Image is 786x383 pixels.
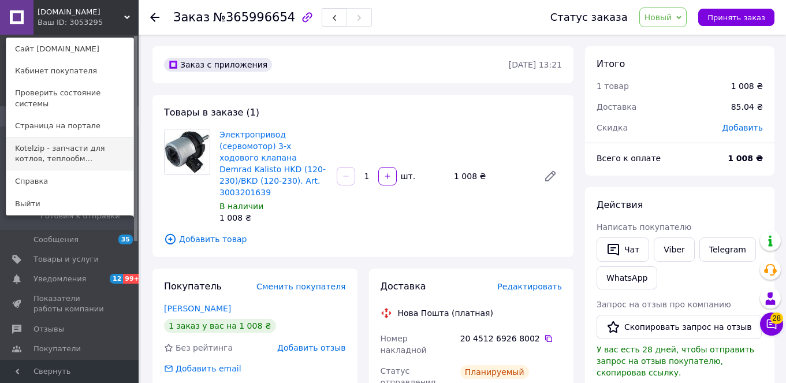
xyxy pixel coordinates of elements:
[760,313,783,336] button: Чат с покупателем28
[219,202,263,211] span: В наличии
[6,38,133,60] a: Сайт [DOMAIN_NAME]
[6,193,133,215] a: Выйти
[724,94,770,120] div: 85.04 ₴
[509,60,562,69] time: [DATE] 13:21
[164,304,231,313] a: [PERSON_NAME]
[38,17,86,28] div: Ваш ID: 3053295
[6,170,133,192] a: Справка
[597,154,661,163] span: Всего к оплате
[164,281,222,292] span: Покупатель
[497,282,562,291] span: Редактировать
[6,82,133,114] a: Проверить состояние системы
[38,7,124,17] span: vpro.com.ua
[213,10,295,24] span: №365996654
[597,58,625,69] span: Итого
[597,102,636,111] span: Доставка
[597,266,657,289] a: WhatsApp
[164,319,276,333] div: 1 заказ у вас на 1 008 ₴
[33,324,64,334] span: Отзывы
[6,115,133,137] a: Страница на портале
[219,130,326,197] a: Электропривод (сервомотор) 3-х ходового клапана Demrad Kalisto HKD (120-230)/BKD (120-230). Art. ...
[110,274,123,284] span: 12
[164,107,259,118] span: Товары в заказе (1)
[645,13,672,22] span: Новый
[460,333,562,344] div: 20 4512 6926 8002
[597,300,731,309] span: Запрос на отзыв про компанию
[597,199,643,210] span: Действия
[398,170,416,182] div: шт.
[256,282,345,291] span: Сменить покупателя
[40,211,120,221] span: Готовим к отправки
[395,307,496,319] div: Нова Пошта (платная)
[150,12,159,23] div: Вернуться назад
[164,58,272,72] div: Заказ с приложения
[460,365,529,379] div: Планируемый
[6,60,133,82] a: Кабинет покупателя
[597,345,754,377] span: У вас есть 28 дней, чтобы отправить запрос на отзыв покупателю, скопировав ссылку.
[33,293,107,314] span: Показатели работы компании
[707,13,765,22] span: Принять заказ
[770,313,783,324] span: 28
[699,237,756,262] a: Telegram
[597,237,649,262] button: Чат
[33,254,99,265] span: Товары и услуги
[118,235,133,244] span: 35
[539,165,562,188] a: Редактировать
[381,281,426,292] span: Доставка
[722,123,763,132] span: Добавить
[597,222,691,232] span: Написать покупателю
[449,168,534,184] div: 1 008 ₴
[731,80,763,92] div: 1 008 ₴
[164,233,562,246] span: Добавить товар
[33,344,81,354] span: Покупатели
[277,343,345,352] span: Добавить отзыв
[698,9,774,26] button: Принять заказ
[381,334,427,355] span: Номер накладной
[176,343,233,352] span: Без рейтинга
[33,274,86,284] span: Уведомления
[597,81,629,91] span: 1 товар
[173,10,210,24] span: Заказ
[654,237,694,262] a: Viber
[550,12,628,23] div: Статус заказа
[219,212,327,224] div: 1 008 ₴
[597,315,762,339] button: Скопировать запрос на отзыв
[33,235,79,245] span: Сообщения
[163,363,243,374] div: Добавить email
[597,123,628,132] span: Скидка
[165,131,210,173] img: Электропривод (сервомотор) 3-х ходового клапана Demrad Kalisto HKD (120-230)/BKD (120-230). Art. ...
[728,154,763,163] b: 1 008 ₴
[123,274,142,284] span: 99+
[131,211,135,221] span: 4
[6,137,133,170] a: Kotelzip - запчасти для котлов, теплообм...
[174,363,243,374] div: Добавить email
